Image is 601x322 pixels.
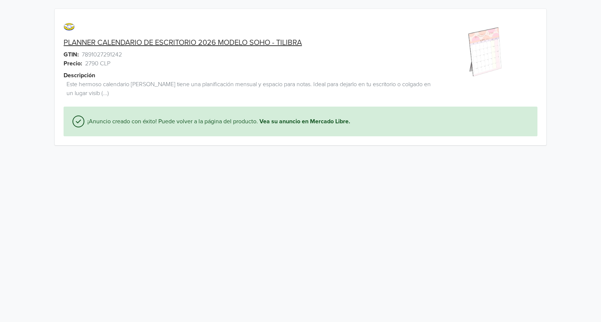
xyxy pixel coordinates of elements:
span: Precio: [64,59,82,68]
span: ¡Anuncio creado con éxito! [84,117,158,126]
a: PLANNER CALENDARIO DE ESCRITORIO 2026 MODELO SOHO - TILIBRA [64,38,302,47]
span: Puede volver a la página del producto. [158,117,259,126]
span: 2790 CLP [85,59,110,68]
img: product_image [457,24,513,80]
span: Este hermoso calendario [PERSON_NAME] tiene una planificación mensual y espacio para notas. Ideal... [67,80,432,98]
span: GTIN: [64,50,79,59]
span: Descripción [64,71,95,80]
span: 7891027291242 [82,50,122,59]
a: Vea su anuncio en Mercado Libre. [259,117,350,126]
